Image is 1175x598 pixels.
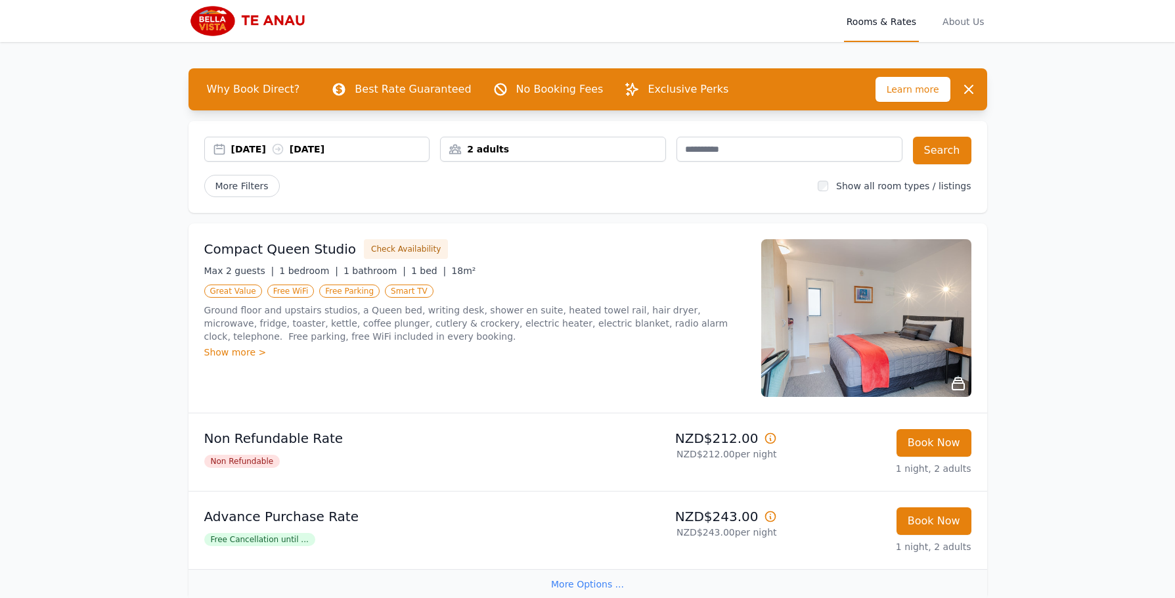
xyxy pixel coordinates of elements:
h3: Compact Queen Studio [204,240,357,258]
p: NZD$212.00 [593,429,777,448]
p: Non Refundable Rate [204,429,583,448]
span: Free Cancellation until ... [204,533,315,546]
span: Smart TV [385,285,433,298]
div: [DATE] [DATE] [231,143,430,156]
span: 1 bathroom | [344,265,406,276]
span: 1 bed | [411,265,446,276]
p: NZD$243.00 per night [593,526,777,539]
span: Max 2 guests | [204,265,275,276]
button: Search [913,137,971,164]
span: Great Value [204,285,262,298]
div: 2 adults [441,143,665,156]
p: No Booking Fees [516,81,604,97]
label: Show all room types / listings [836,181,971,191]
p: Exclusive Perks [648,81,728,97]
button: Book Now [897,507,971,535]
span: More Filters [204,175,280,197]
div: Show more > [204,346,745,359]
span: Learn more [876,77,950,102]
span: Free Parking [319,285,380,298]
span: 18m² [451,265,476,276]
img: Bella Vista Te Anau [188,5,315,37]
p: NZD$243.00 [593,507,777,526]
p: 1 night, 2 adults [787,462,971,475]
button: Check Availability [364,239,448,259]
span: 1 bedroom | [279,265,338,276]
p: Ground floor and upstairs studios, a Queen bed, writing desk, shower en suite, heated towel rail,... [204,304,745,343]
p: Best Rate Guaranteed [355,81,471,97]
p: 1 night, 2 adults [787,540,971,553]
span: Why Book Direct? [196,76,311,103]
p: Advance Purchase Rate [204,507,583,526]
span: Non Refundable [204,455,280,468]
p: NZD$212.00 per night [593,448,777,461]
button: Book Now [897,429,971,457]
span: Free WiFi [267,285,315,298]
